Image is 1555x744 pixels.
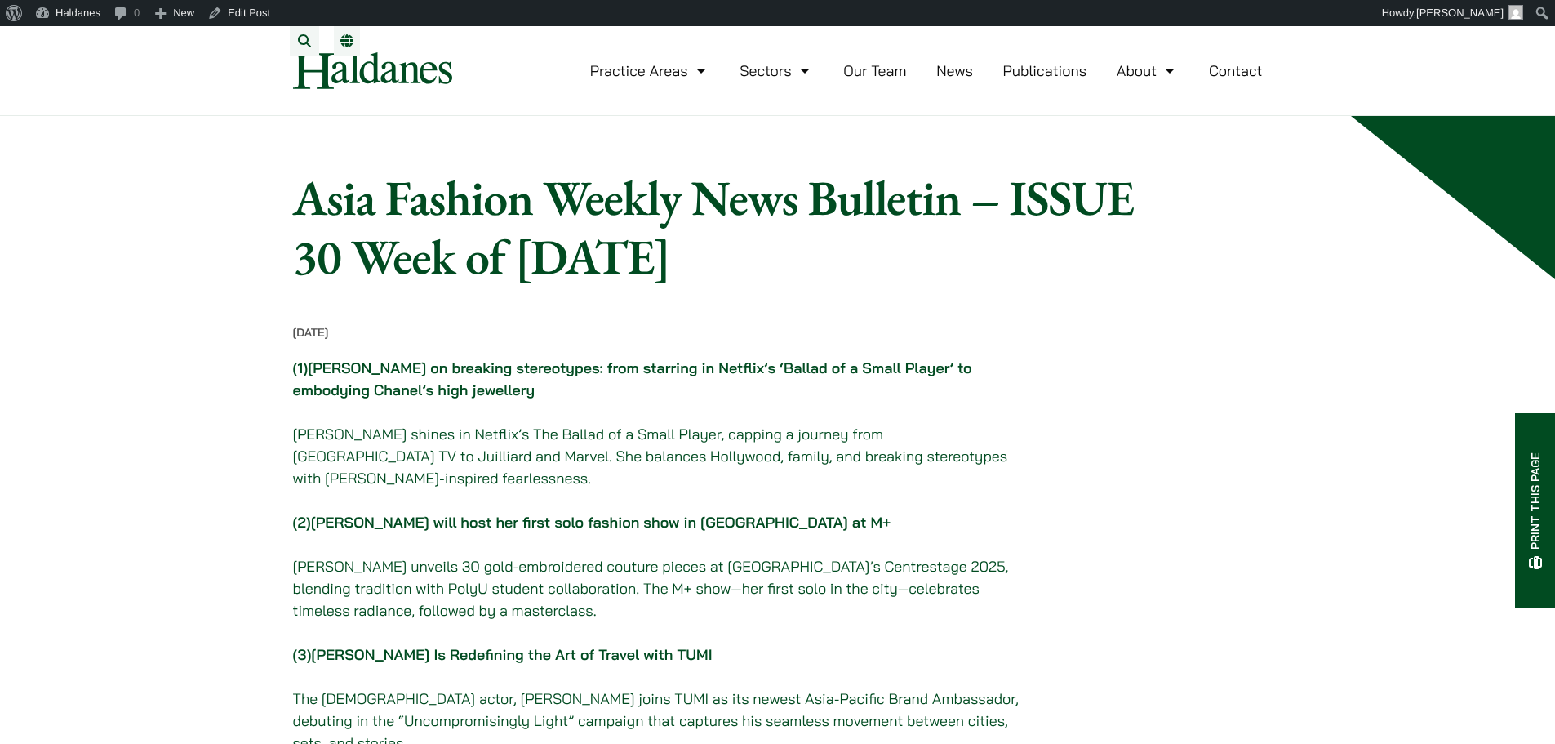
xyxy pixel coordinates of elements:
strong: (3) [293,645,713,664]
strong: (1) [293,359,972,399]
a: About [1117,61,1179,80]
time: [DATE] [293,325,329,340]
a: [PERSON_NAME] on breaking stereotypes: from starring in Netflix’s ‘Ballad of a Small Player’ to e... [293,359,972,399]
a: News [936,61,973,80]
p: [PERSON_NAME] unveils 30 gold-embroidered couture pieces at [GEOGRAPHIC_DATA]’s Centrestage 2025,... [293,555,1020,621]
a: Sectors [740,61,813,80]
h1: Asia Fashion Weekly News Bulletin – ISSUE 30 Week of [DATE] [293,168,1140,286]
a: Publications [1003,61,1087,80]
span: [PERSON_NAME] [1416,7,1504,19]
a: Switch to EN [340,34,353,47]
a: [PERSON_NAME] will host her first solo fashion show in [GEOGRAPHIC_DATA] at M+ [311,513,891,532]
button: Search [290,26,319,56]
a: Our Team [843,61,906,80]
img: Logo of Haldanes [293,52,452,89]
p: [PERSON_NAME] shines in Netflix’s The Ballad of a Small Player, capping a journey from [GEOGRAPHI... [293,423,1020,489]
strong: (2) [293,513,891,532]
a: [PERSON_NAME] Is Redefining the Art of Travel with TUMI [311,645,712,664]
a: Contact [1209,61,1263,80]
a: Practice Areas [590,61,710,80]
